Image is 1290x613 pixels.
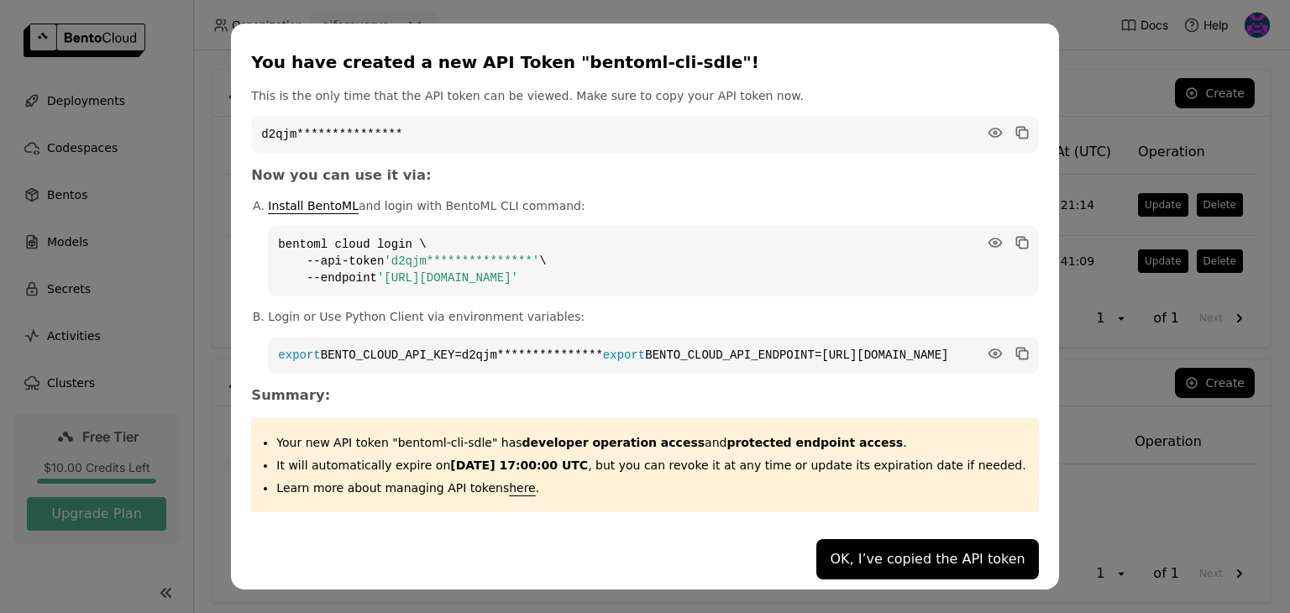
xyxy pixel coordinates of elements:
p: It will automatically expire on , but you can revoke it at any time or update its expiration date... [276,457,1025,474]
p: Your new API token "bentoml-cli-sdle" has . [276,434,1025,451]
span: export [278,348,320,362]
strong: developer operation access [522,436,705,449]
div: You have created a new API Token "bentoml-cli-sdle"! [251,50,1031,74]
strong: [DATE] 17:00:00 UTC [450,458,588,472]
p: Learn more about managing API tokens . [276,479,1025,496]
p: and login with BentoML CLI command: [268,197,1038,214]
h3: Summary: [251,387,1038,404]
button: OK, I’ve copied the API token [816,539,1038,579]
div: dialog [231,24,1058,589]
code: BENTO_CLOUD_API_KEY=d2qjm*************** BENTO_CLOUD_API_ENDPOINT=[URL][DOMAIN_NAME] [268,337,1038,374]
h3: Now you can use it via: [251,167,1038,184]
span: export [603,348,645,362]
span: and [522,436,904,449]
strong: protected endpoint access [726,436,903,449]
a: Install BentoML [268,199,359,212]
p: This is the only time that the API token can be viewed. Make sure to copy your API token now. [251,87,1038,104]
p: Login or Use Python Client via environment variables: [268,308,1038,325]
a: here [509,481,536,495]
code: bentoml cloud login \ --api-token \ --endpoint [268,226,1038,296]
span: '[URL][DOMAIN_NAME]' [377,271,518,285]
